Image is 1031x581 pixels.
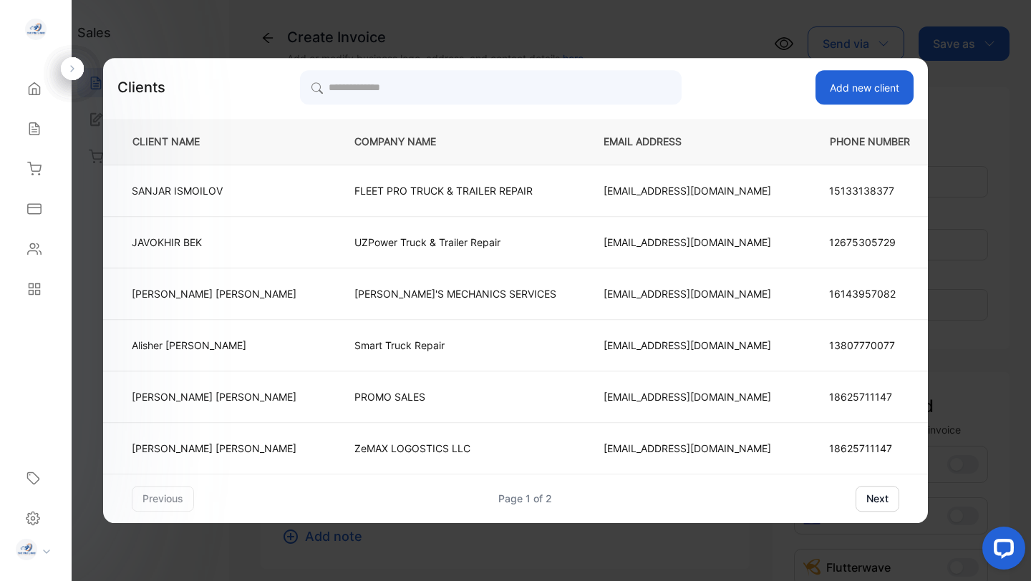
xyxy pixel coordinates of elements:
[604,235,771,250] p: [EMAIL_ADDRESS][DOMAIN_NAME]
[354,389,556,404] p: PROMO SALES
[829,235,911,250] p: 12675305729
[132,486,194,512] button: previous
[829,338,911,353] p: 13807770077
[829,183,911,198] p: 15133138377
[829,286,911,301] p: 16143957082
[971,521,1031,581] iframe: LiveChat chat widget
[604,441,771,456] p: [EMAIL_ADDRESS][DOMAIN_NAME]
[604,135,771,150] p: EMAIL ADDRESS
[856,486,899,512] button: next
[354,235,556,250] p: UZPower Truck & Trailer Repair
[132,338,296,353] p: Alisher [PERSON_NAME]
[829,441,911,456] p: 18625711147
[16,539,37,560] img: profile
[604,389,771,404] p: [EMAIL_ADDRESS][DOMAIN_NAME]
[604,286,771,301] p: [EMAIL_ADDRESS][DOMAIN_NAME]
[132,441,296,456] p: [PERSON_NAME] [PERSON_NAME]
[498,491,552,506] div: Page 1 of 2
[132,286,296,301] p: [PERSON_NAME] [PERSON_NAME]
[604,183,771,198] p: [EMAIL_ADDRESS][DOMAIN_NAME]
[354,338,556,353] p: Smart Truck Repair
[354,183,556,198] p: FLEET PRO TRUCK & TRAILER REPAIR
[132,183,296,198] p: SANJAR ISMOILOV
[127,135,307,150] p: CLIENT NAME
[354,135,556,150] p: COMPANY NAME
[829,389,911,404] p: 18625711147
[815,70,914,104] button: Add new client
[818,135,916,150] p: PHONE NUMBER
[132,389,296,404] p: [PERSON_NAME] [PERSON_NAME]
[354,286,556,301] p: [PERSON_NAME]'S MECHANICS SERVICES
[604,338,771,353] p: [EMAIL_ADDRESS][DOMAIN_NAME]
[25,19,47,40] img: logo
[132,235,296,250] p: JAVOKHIR BEK
[117,77,165,98] p: Clients
[354,441,556,456] p: ZeMAX LOGOSTICS LLC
